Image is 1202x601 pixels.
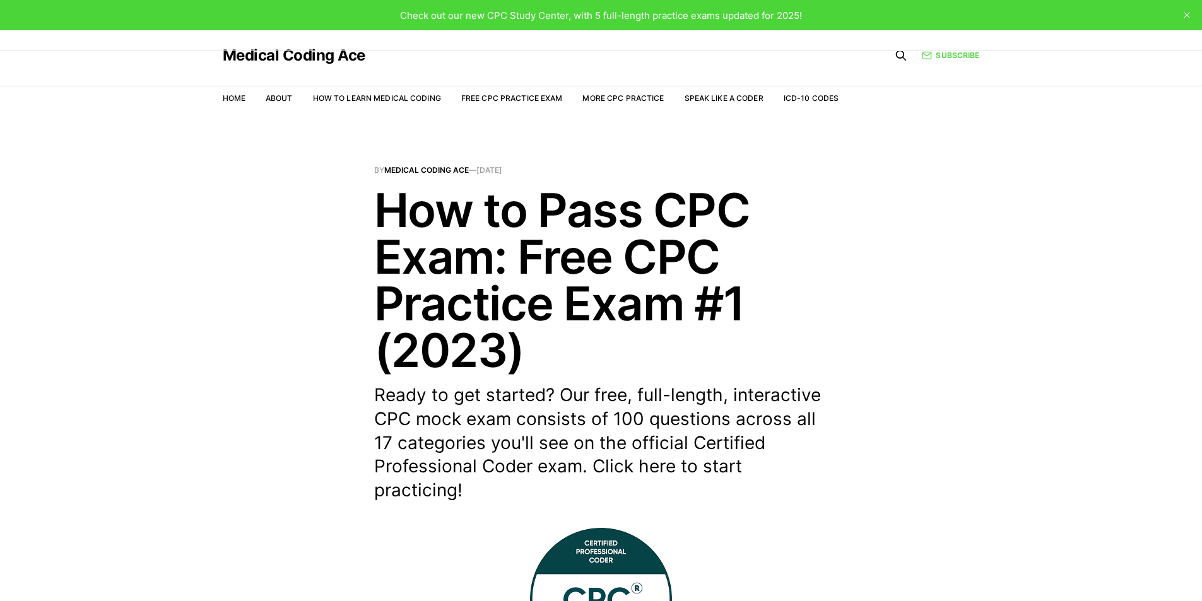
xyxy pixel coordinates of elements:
h1: How to Pass CPC Exam: Free CPC Practice Exam #1 (2023) [374,187,828,373]
a: Medical Coding Ace [223,48,365,63]
a: Free CPC Practice Exam [461,93,563,103]
button: close [1177,5,1197,25]
time: [DATE] [476,165,502,175]
iframe: portal-trigger [996,539,1202,601]
a: Subscribe [922,49,979,61]
a: More CPC Practice [582,93,664,103]
a: Speak Like a Coder [685,93,763,103]
span: Check out our new CPC Study Center, with 5 full-length practice exams updated for 2025! [400,9,802,21]
span: By — [374,166,828,174]
a: Home [223,93,245,103]
p: Ready to get started? Our free, full-length, interactive CPC mock exam consists of 100 questions ... [374,383,828,503]
a: Medical Coding Ace [384,165,469,175]
a: How to Learn Medical Coding [313,93,441,103]
a: About [266,93,293,103]
a: ICD-10 Codes [784,93,839,103]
